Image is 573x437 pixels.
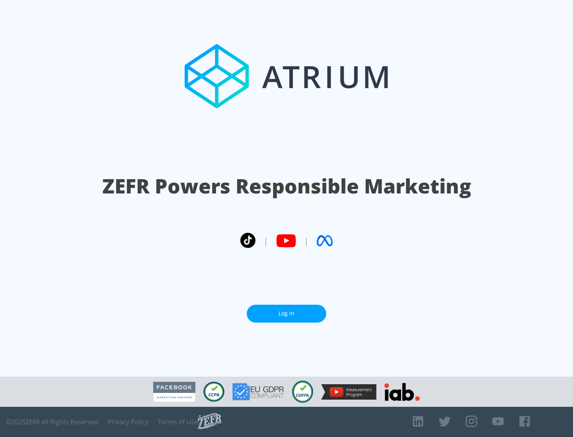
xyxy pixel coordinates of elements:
span: | [263,235,268,247]
span: | [304,235,309,247]
span: © 2025 ZEFR All Rights Reserved [6,418,98,426]
img: GDPR Compliant [232,383,284,400]
img: COPPA Compliant [292,381,313,403]
a: Terms of Use [158,418,198,426]
img: IAB [384,383,420,401]
a: Privacy Policy [108,418,148,426]
h1: ZEFR Powers Responsible Marketing [102,172,471,200]
img: YouTube Measurement Program [321,384,376,400]
img: Facebook Marketing Partner [153,382,195,402]
a: Log In [247,305,326,323]
img: CCPA Compliant [203,382,224,402]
